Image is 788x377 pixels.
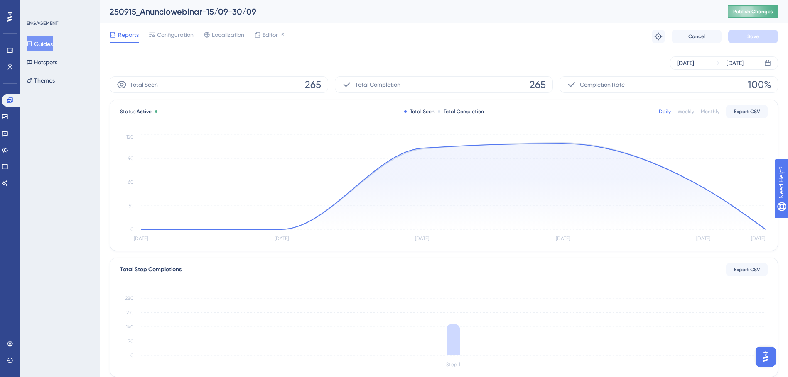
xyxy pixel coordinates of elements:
span: Localization [212,30,244,40]
span: Need Help? [20,2,52,12]
button: Themes [27,73,55,88]
tspan: 0 [130,353,134,358]
div: 250915_Anunciowebinar-15/09-30/09 [110,6,707,17]
button: Export CSV [726,263,768,276]
span: Save [747,33,759,40]
tspan: [DATE] [556,236,570,241]
span: 100% [748,78,771,91]
div: Total Seen [404,108,435,115]
tspan: 140 [126,324,134,330]
tspan: [DATE] [415,236,429,241]
iframe: UserGuiding AI Assistant Launcher [753,344,778,369]
tspan: 210 [126,310,134,316]
button: Save [728,30,778,43]
button: Cancel [672,30,722,43]
span: Total Completion [355,80,400,90]
span: 265 [305,78,321,91]
tspan: [DATE] [751,236,765,241]
button: Export CSV [726,105,768,118]
span: Reports [118,30,139,40]
tspan: [DATE] [134,236,148,241]
div: Daily [659,108,671,115]
tspan: 70 [128,338,134,344]
button: Hotspots [27,55,57,70]
span: Export CSV [734,266,760,273]
span: Status: [120,108,152,115]
div: ENGAGEMENT [27,20,58,27]
tspan: 280 [125,295,134,301]
tspan: 90 [128,156,134,161]
div: Total Step Completions [120,265,182,275]
tspan: 60 [128,179,134,185]
tspan: [DATE] [696,236,710,241]
span: Cancel [688,33,705,40]
div: Total Completion [438,108,484,115]
tspan: Step 1 [446,362,460,367]
span: Active [137,109,152,114]
span: Completion Rate [580,80,625,90]
span: Export CSV [734,108,760,115]
span: Total Seen [130,80,158,90]
span: Configuration [157,30,194,40]
span: Editor [263,30,278,40]
tspan: 30 [128,203,134,209]
span: 265 [530,78,546,91]
div: Monthly [701,108,719,115]
div: Weekly [678,108,694,115]
div: [DATE] [677,58,694,68]
tspan: [DATE] [275,236,289,241]
button: Guides [27,36,53,51]
div: [DATE] [727,58,744,68]
button: Publish Changes [728,5,778,18]
tspan: 0 [130,226,134,232]
tspan: 120 [126,134,134,140]
span: Publish Changes [733,8,773,15]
